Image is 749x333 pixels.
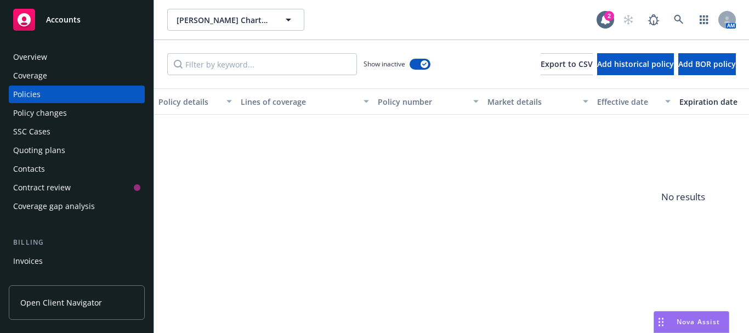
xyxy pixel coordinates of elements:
[364,59,405,69] span: Show inactive
[158,96,220,108] div: Policy details
[9,179,145,196] a: Contract review
[13,252,43,270] div: Invoices
[46,15,81,24] span: Accounts
[593,88,675,115] button: Effective date
[597,96,659,108] div: Effective date
[654,311,729,333] button: Nova Assist
[9,4,145,35] a: Accounts
[167,9,304,31] button: [PERSON_NAME] Charter School Project (dba San Diego Cooperative Charter School)
[13,179,71,196] div: Contract review
[9,160,145,178] a: Contacts
[13,142,65,159] div: Quoting plans
[597,59,674,69] span: Add historical policy
[678,53,736,75] button: Add BOR policy
[604,10,614,20] div: 2
[9,142,145,159] a: Quoting plans
[483,88,593,115] button: Market details
[9,67,145,84] a: Coverage
[13,48,47,66] div: Overview
[13,86,41,103] div: Policies
[9,123,145,140] a: SSC Cases
[9,271,145,289] a: Billing updates
[9,237,145,248] div: Billing
[9,104,145,122] a: Policy changes
[668,9,690,31] a: Search
[241,96,357,108] div: Lines of coverage
[541,53,593,75] button: Export to CSV
[678,59,736,69] span: Add BOR policy
[373,88,483,115] button: Policy number
[643,9,665,31] a: Report a Bug
[9,252,145,270] a: Invoices
[9,86,145,103] a: Policies
[13,160,45,178] div: Contacts
[378,96,467,108] div: Policy number
[236,88,373,115] button: Lines of coverage
[177,14,271,26] span: [PERSON_NAME] Charter School Project (dba San Diego Cooperative Charter School)
[13,123,50,140] div: SSC Cases
[654,312,668,332] div: Drag to move
[13,197,95,215] div: Coverage gap analysis
[693,9,715,31] a: Switch app
[154,88,236,115] button: Policy details
[9,197,145,215] a: Coverage gap analysis
[20,297,102,308] span: Open Client Navigator
[677,317,720,326] span: Nova Assist
[541,59,593,69] span: Export to CSV
[13,271,69,289] div: Billing updates
[167,53,357,75] input: Filter by keyword...
[9,48,145,66] a: Overview
[617,9,639,31] a: Start snowing
[13,104,67,122] div: Policy changes
[597,53,674,75] button: Add historical policy
[487,96,576,108] div: Market details
[13,67,47,84] div: Coverage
